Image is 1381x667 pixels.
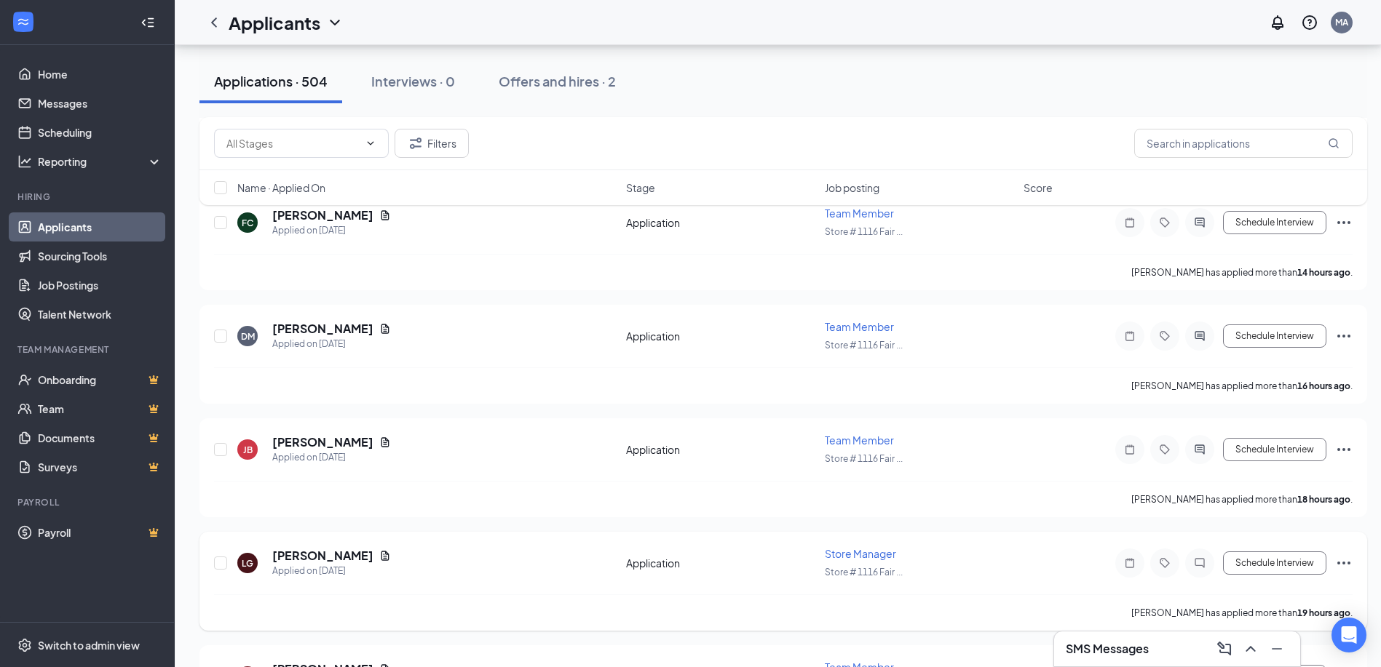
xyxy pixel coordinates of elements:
[141,15,155,30] svg: Collapse
[379,436,391,448] svg: Document
[825,453,903,464] span: Store # 1116 Fair ...
[1024,180,1053,195] span: Score
[38,271,162,300] a: Job Postings
[1156,217,1174,228] svg: Tag
[626,215,816,230] div: Application
[1134,129,1353,158] input: Search in applications
[272,223,391,238] div: Applied on [DATE]
[626,556,816,570] div: Application
[371,72,455,90] div: Interviews · 0
[626,329,816,343] div: Application
[38,518,162,547] a: PayrollCrown
[1301,14,1318,31] svg: QuestionInfo
[38,423,162,452] a: DocumentsCrown
[825,547,896,560] span: Store Manager
[1239,637,1262,660] button: ChevronUp
[825,434,894,447] span: Team Member
[272,548,373,564] h5: [PERSON_NAME]
[17,496,159,508] div: Payroll
[1269,14,1286,31] svg: Notifications
[38,89,162,118] a: Messages
[38,241,162,271] a: Sourcing Tools
[226,135,359,151] input: All Stages
[1121,217,1139,228] svg: Note
[205,14,223,31] svg: ChevronLeft
[17,154,32,169] svg: Analysis
[1223,438,1326,461] button: Schedule Interview
[243,444,253,456] div: JB
[272,321,373,337] h5: [PERSON_NAME]
[38,60,162,89] a: Home
[1335,554,1353,572] svg: Ellipses
[825,320,894,333] span: Team Member
[1297,494,1350,505] b: 18 hours ago
[38,452,162,482] a: SurveysCrown
[242,557,253,570] div: LG
[1191,217,1208,228] svg: ActiveChat
[38,365,162,394] a: OnboardingCrown
[1131,266,1353,279] p: [PERSON_NAME] has applied more than .
[272,434,373,450] h5: [PERSON_NAME]
[1265,637,1289,660] button: Minimize
[1191,557,1208,569] svg: ChatInactive
[1223,324,1326,348] button: Schedule Interview
[395,129,469,158] button: Filter Filters
[1335,441,1353,458] svg: Ellipses
[16,15,31,29] svg: WorkstreamLogo
[1297,380,1350,391] b: 16 hours ago
[379,550,391,562] svg: Document
[1223,211,1326,234] button: Schedule Interview
[1268,640,1286,658] svg: Minimize
[1156,557,1174,569] svg: Tag
[241,330,255,343] div: DM
[1121,444,1139,455] svg: Note
[1335,327,1353,345] svg: Ellipses
[1156,444,1174,455] svg: Tag
[1331,618,1366,652] div: Open Intercom Messenger
[365,137,376,149] svg: ChevronDown
[379,323,391,335] svg: Document
[38,154,163,169] div: Reporting
[1328,137,1340,149] svg: MagnifyingGlass
[38,212,162,241] a: Applicants
[499,72,616,90] div: Offers and hires · 2
[1121,557,1139,569] svg: Note
[1066,641,1149,657] h3: SMS Messages
[825,567,903,578] span: Store # 1116 Fair ...
[407,135,424,152] svg: Filter
[1297,267,1350,278] b: 14 hours ago
[272,450,391,465] div: Applied on [DATE]
[1223,551,1326,575] button: Schedule Interview
[1335,214,1353,231] svg: Ellipses
[1131,607,1353,619] p: [PERSON_NAME] has applied more than .
[17,343,159,356] div: Team Management
[38,118,162,147] a: Scheduling
[38,638,140,652] div: Switch to admin view
[38,300,162,329] a: Talent Network
[17,638,32,652] svg: Settings
[229,10,320,35] h1: Applicants
[825,226,903,237] span: Store # 1116 Fair ...
[1213,637,1236,660] button: ComposeMessage
[1335,16,1348,28] div: MA
[825,340,903,351] span: Store # 1116 Fair ...
[272,564,391,578] div: Applied on [DATE]
[825,180,879,195] span: Job posting
[626,180,655,195] span: Stage
[626,442,816,457] div: Application
[17,191,159,203] div: Hiring
[1156,330,1174,342] svg: Tag
[272,337,391,351] div: Applied on [DATE]
[1191,330,1208,342] svg: ActiveChat
[242,217,253,229] div: FC
[1242,640,1259,658] svg: ChevronUp
[1216,640,1233,658] svg: ComposeMessage
[1191,444,1208,455] svg: ActiveChat
[38,394,162,423] a: TeamCrown
[214,72,328,90] div: Applications · 504
[1131,380,1353,392] p: [PERSON_NAME] has applied more than .
[1121,330,1139,342] svg: Note
[326,14,344,31] svg: ChevronDown
[1131,493,1353,506] p: [PERSON_NAME] has applied more than .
